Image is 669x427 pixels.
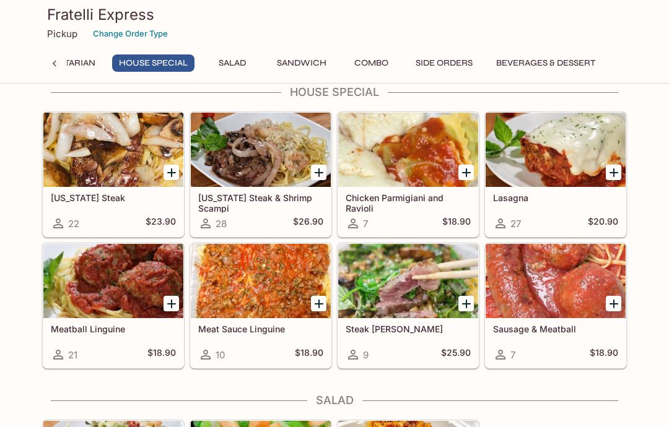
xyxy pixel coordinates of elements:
button: Vegetarian [34,54,102,72]
h5: Meat Sauce Linguine [198,324,323,334]
h4: Salad [42,394,627,407]
span: 9 [363,349,369,361]
span: 27 [510,218,521,230]
span: 22 [68,218,79,230]
h5: Lasagna [493,192,618,203]
a: Sausage & Meatball7$18.90 [485,243,626,368]
div: New York Steak & Shrimp Scampi [191,113,331,187]
p: Pickup [47,28,77,40]
button: Add Sausage & Meatball [606,296,621,311]
div: Meat Sauce Linguine [191,244,331,318]
h5: $18.90 [590,347,618,362]
div: Steak Basilio [338,244,478,318]
a: Steak [PERSON_NAME]9$25.90 [338,243,479,368]
h5: $18.90 [295,347,323,362]
a: [US_STATE] Steak22$23.90 [43,112,184,237]
button: Side Orders [409,54,479,72]
h5: $20.90 [588,216,618,231]
h5: [US_STATE] Steak [51,192,176,203]
div: New York Steak [43,113,183,187]
h5: Chicken Parmigiani and Ravioli [346,192,471,213]
button: Add Steak Basilio [458,296,474,311]
h5: $18.90 [442,216,471,231]
button: Add Meat Sauce Linguine [311,296,326,311]
a: Meatball Linguine21$18.90 [43,243,184,368]
div: Sausage & Meatball [486,244,626,318]
button: Add Meatball Linguine [164,296,179,311]
h3: Fratelli Express [47,5,622,24]
h4: House Special [42,85,627,99]
button: Add Chicken Parmigiani and Ravioli [458,165,474,180]
span: 10 [216,349,225,361]
a: Lasagna27$20.90 [485,112,626,237]
button: House Special [112,54,195,72]
h5: [US_STATE] Steak & Shrimp Scampi [198,192,323,213]
a: [US_STATE] Steak & Shrimp Scampi28$26.90 [190,112,331,237]
h5: $23.90 [146,216,176,231]
h5: Steak [PERSON_NAME] [346,324,471,334]
div: Meatball Linguine [43,244,183,318]
div: Lasagna [486,113,626,187]
button: Salad [204,54,260,72]
button: Sandwich [270,54,333,72]
button: Add New York Steak & Shrimp Scampi [311,165,326,180]
span: 21 [68,349,77,361]
h5: $26.90 [293,216,323,231]
a: Chicken Parmigiani and Ravioli7$18.90 [338,112,479,237]
h5: Sausage & Meatball [493,324,618,334]
button: Add New York Steak [164,165,179,180]
h5: $25.90 [441,347,471,362]
h5: Meatball Linguine [51,324,176,334]
span: 7 [510,349,515,361]
button: Add Lasagna [606,165,621,180]
h5: $18.90 [147,347,176,362]
div: Chicken Parmigiani and Ravioli [338,113,478,187]
a: Meat Sauce Linguine10$18.90 [190,243,331,368]
span: 28 [216,218,227,230]
span: 7 [363,218,368,230]
button: Combo [343,54,399,72]
button: Beverages & Dessert [489,54,602,72]
button: Change Order Type [87,24,173,43]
